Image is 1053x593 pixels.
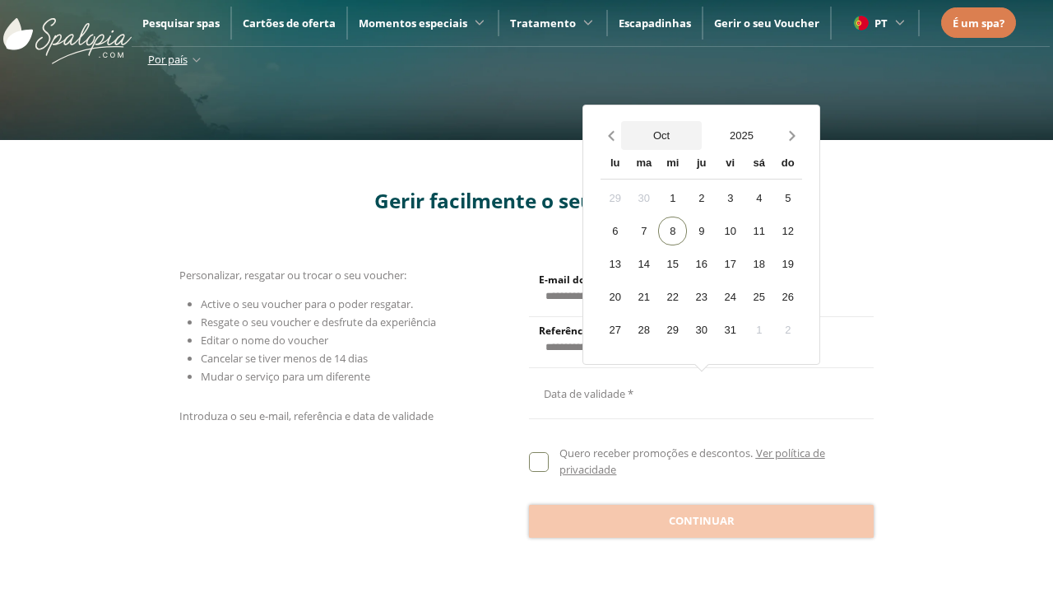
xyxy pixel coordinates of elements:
span: Quero receber promoções e descontos. [559,446,753,460]
div: 17 [716,250,745,278]
a: Ver política de privacidade [559,446,824,477]
div: 8 [658,217,687,245]
div: Calendar wrapper [601,150,802,344]
a: Pesquisar spas [142,16,220,30]
div: 1 [658,184,687,212]
div: 12 [773,217,802,245]
div: 14 [629,250,658,278]
div: 10 [716,217,745,245]
div: 30 [629,184,658,212]
a: É um spa? [953,14,1004,32]
div: 11 [745,217,773,245]
div: 16 [687,250,716,278]
div: 29 [601,184,629,212]
button: Previous month [601,121,621,150]
div: 27 [601,315,629,344]
div: 9 [687,217,716,245]
div: 31 [716,315,745,344]
button: Next month [782,121,802,150]
div: 2 [687,184,716,212]
div: 22 [658,282,687,311]
span: Personalizar, resgatar ou trocar o seu voucher: [179,268,406,282]
span: Mudar o serviço para um diferente [201,369,370,384]
div: do [773,150,802,179]
div: ju [687,150,716,179]
div: ma [629,150,658,179]
div: 3 [716,184,745,212]
div: 25 [745,282,773,311]
div: 26 [773,282,802,311]
span: Resgate o seu voucher e desfrute da experiência [201,315,436,329]
div: 29 [658,315,687,344]
button: Open years overlay [702,121,782,150]
div: 5 [773,184,802,212]
button: Continuar [529,505,874,538]
span: Por país [148,52,188,67]
div: Calendar days [601,184,802,344]
div: 28 [629,315,658,344]
img: ImgLogoSpalopia.BvClDcEz.svg [3,2,132,64]
div: 2 [773,315,802,344]
div: vi [716,150,745,179]
span: É um spa? [953,16,1004,30]
a: Escapadinhas [619,16,691,30]
div: 30 [687,315,716,344]
div: mi [658,150,687,179]
div: 21 [629,282,658,311]
div: 4 [745,184,773,212]
span: Gerir facilmente o seu voucher [374,187,680,214]
div: 23 [687,282,716,311]
span: Introduza o seu e-mail, referência e data de validade [179,409,434,423]
div: 13 [601,250,629,278]
div: 7 [629,217,658,245]
div: 24 [716,282,745,311]
a: Gerir o seu Voucher [714,16,819,30]
div: 19 [773,250,802,278]
div: sá [745,150,773,179]
div: 20 [601,282,629,311]
span: Editar o nome do voucher [201,333,328,348]
div: 18 [745,250,773,278]
div: 15 [658,250,687,278]
span: Continuar [669,513,735,530]
div: 6 [601,217,629,245]
div: 1 [745,315,773,344]
div: lu [601,150,629,179]
a: Cartões de oferta [243,16,336,30]
button: Open months overlay [621,121,702,150]
span: Active o seu voucher para o poder resgatar. [201,296,413,311]
span: Cancelar se tiver menos de 14 dias [201,351,368,366]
